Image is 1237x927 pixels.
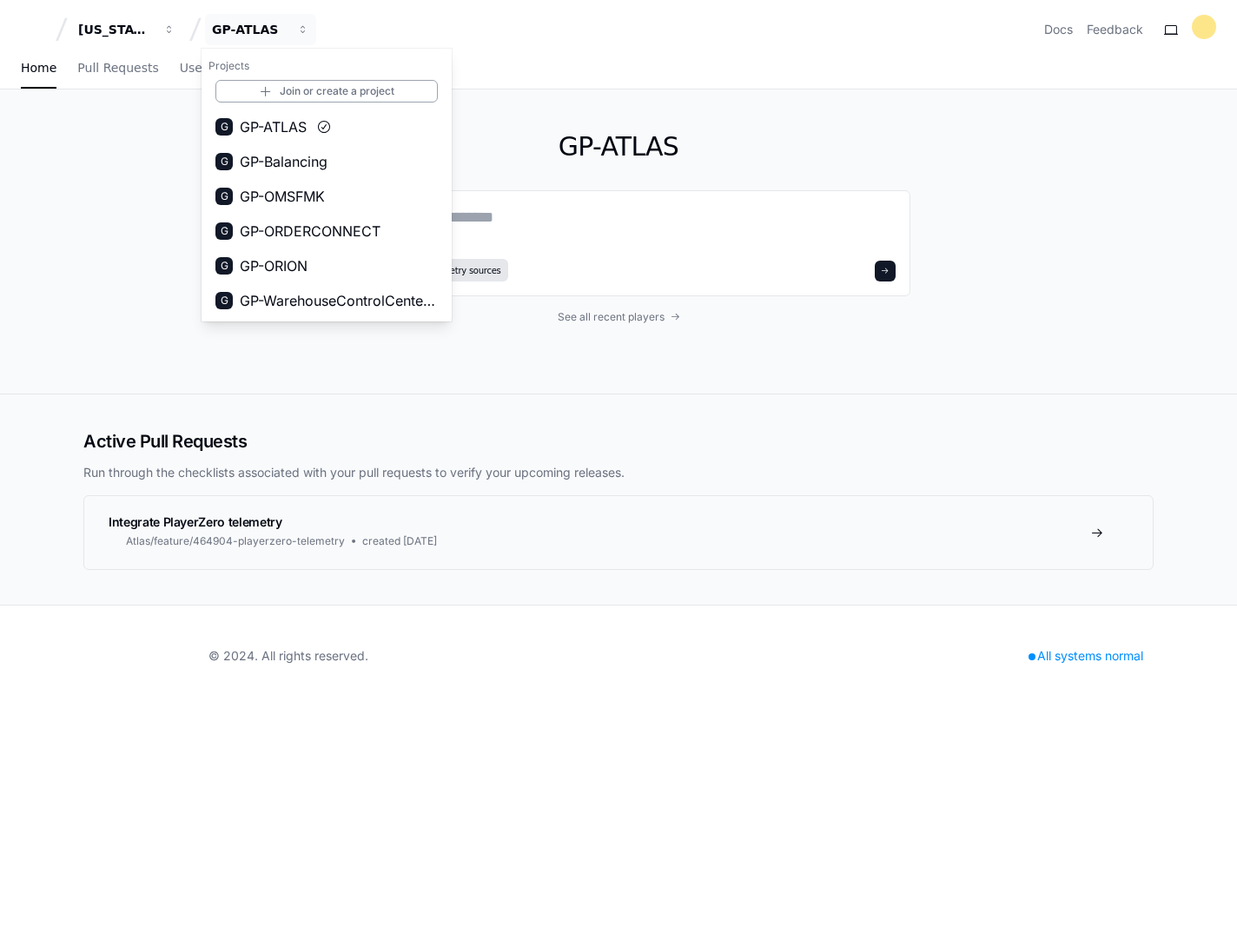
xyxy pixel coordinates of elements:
[1087,21,1143,38] button: Feedback
[240,255,308,276] span: GP-ORION
[240,290,438,311] span: GP-WarehouseControlCenterWCC)
[1044,21,1073,38] a: Docs
[558,310,665,324] span: See all recent players
[1018,644,1154,668] div: All systems normal
[71,14,182,45] button: [US_STATE] Pacific
[180,63,214,73] span: Users
[418,264,500,277] span: 2 telemetry sources
[77,49,158,89] a: Pull Requests
[327,310,910,324] a: See all recent players
[205,14,316,45] button: GP-ATLAS
[362,534,437,548] span: created [DATE]
[180,49,214,89] a: Users
[327,131,910,162] h1: GP-ATLAS
[78,21,153,38] div: [US_STATE] Pacific
[77,63,158,73] span: Pull Requests
[215,80,438,103] a: Join or create a project
[21,49,56,89] a: Home
[240,221,380,242] span: GP-ORDERCONNECT
[240,151,327,172] span: GP-Balancing
[240,186,325,207] span: GP-OMSFMK
[240,116,307,137] span: GP-ATLAS
[208,647,368,665] div: © 2024. All rights reserved.
[21,63,56,73] span: Home
[126,534,345,548] span: Atlas/feature/464904-playerzero-telemetry
[212,21,287,38] div: GP-ATLAS
[215,118,233,136] div: G
[215,257,233,275] div: G
[83,429,1154,454] h2: Active Pull Requests
[215,153,233,170] div: G
[202,49,452,321] div: [US_STATE] Pacific
[83,464,1154,481] p: Run through the checklists associated with your pull requests to verify your upcoming releases.
[215,292,233,309] div: G
[202,52,452,80] h1: Projects
[109,514,282,529] span: Integrate PlayerZero telemetry
[84,496,1153,569] a: Integrate PlayerZero telemetryAtlas/feature/464904-playerzero-telemetrycreated [DATE]
[215,222,233,240] div: G
[215,188,233,205] div: G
